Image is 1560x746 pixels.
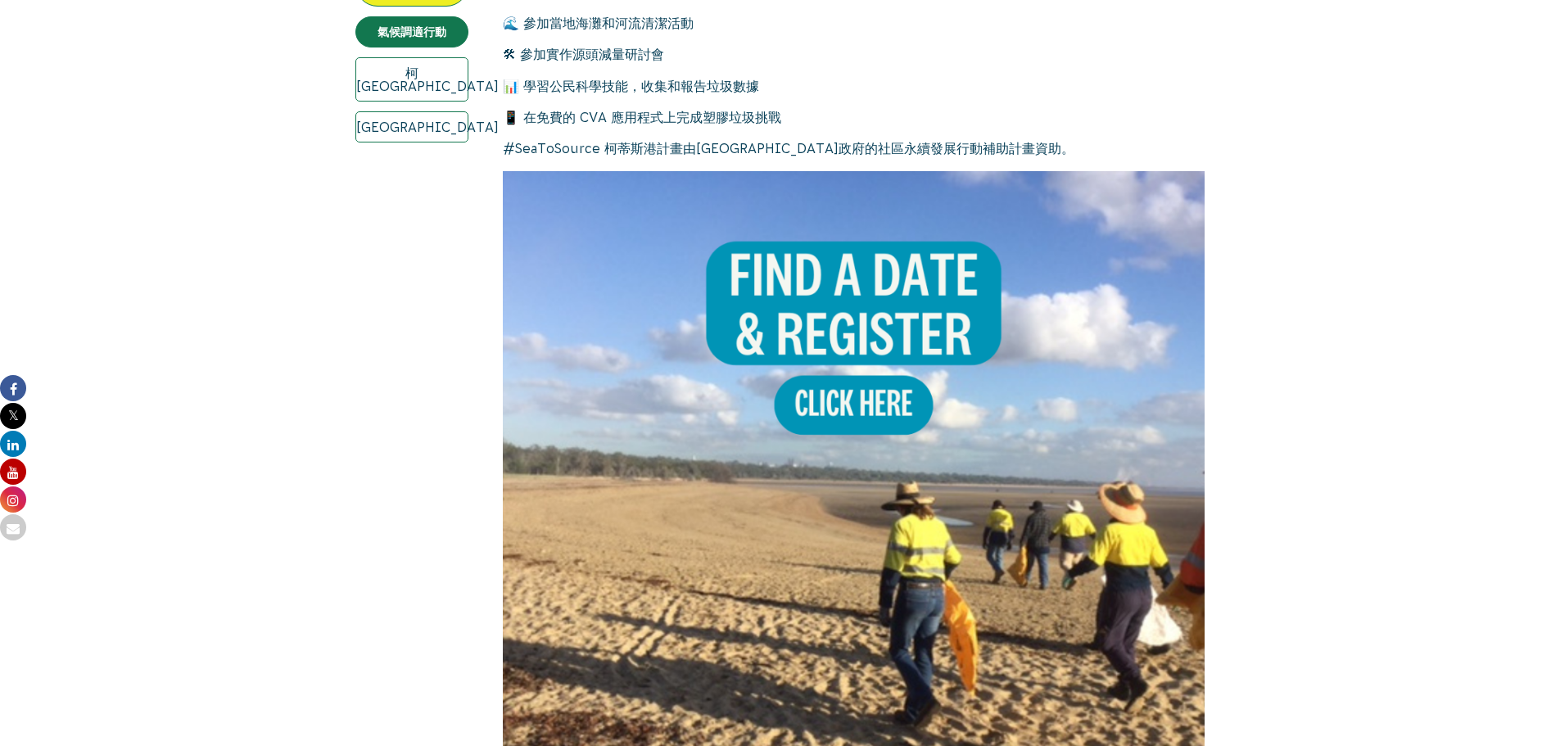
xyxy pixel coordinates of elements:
[503,16,694,30] font: 🌊 參加當地海灘和河流清潔活動
[356,66,499,93] font: 柯[GEOGRAPHIC_DATA]
[355,16,468,47] a: 氣候調適行動
[355,111,468,142] a: [GEOGRAPHIC_DATA]
[503,141,1074,156] font: #SeaToSource 柯蒂斯港計畫由[GEOGRAPHIC_DATA]政府的社區永續發展行動補助計畫資助。
[356,120,499,134] font: [GEOGRAPHIC_DATA]
[503,79,759,93] font: 📊 學習公民科學技能，收集和報告垃圾數據
[503,47,664,61] font: 🛠 參加實作源頭減量研討會
[355,57,468,102] a: 柯[GEOGRAPHIC_DATA]
[503,110,781,124] font: 📱 在免費的 CVA 應用程式上完成塑膠垃圾挑戰
[378,25,446,38] font: 氣候調適行動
